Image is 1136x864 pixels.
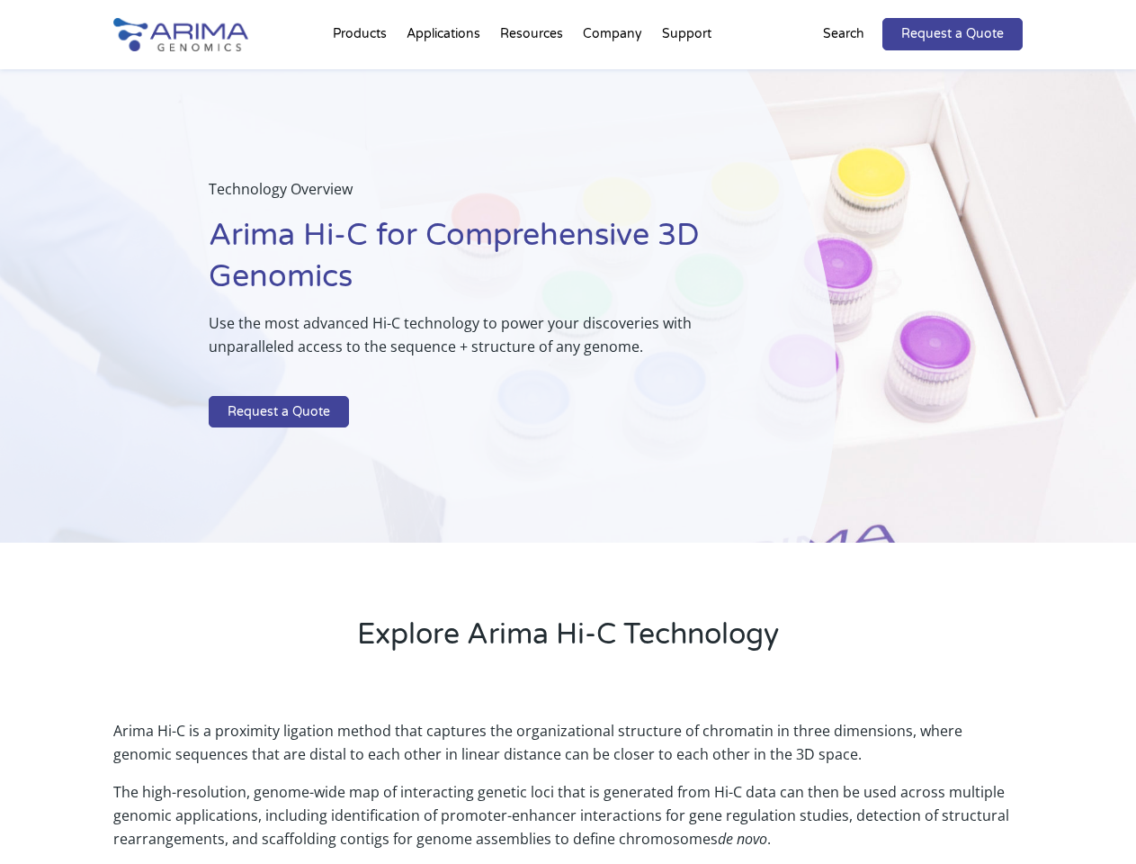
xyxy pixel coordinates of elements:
h1: Arima Hi-C for Comprehensive 3D Genomics [209,215,746,311]
h2: Explore Arima Hi-C Technology [113,615,1022,669]
i: de novo [718,829,767,849]
img: Arima-Genomics-logo [113,18,248,51]
p: Search [823,22,864,46]
a: Request a Quote [209,396,349,428]
p: Use the most advanced Hi-C technology to power your discoveries with unparalleled access to the s... [209,311,746,373]
a: Request a Quote [882,18,1023,50]
p: Arima Hi-C is a proximity ligation method that captures the organizational structure of chromatin... [113,719,1022,780]
p: Technology Overview [209,177,746,215]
